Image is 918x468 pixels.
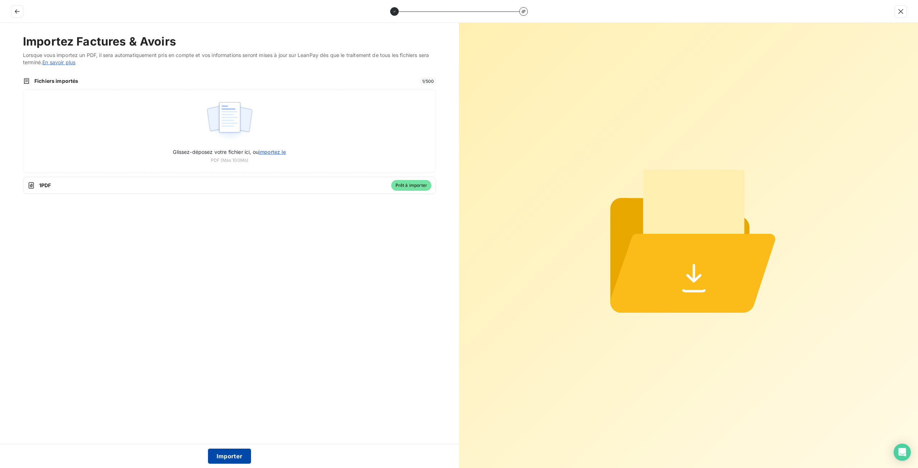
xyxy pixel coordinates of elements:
[208,449,251,464] button: Importer
[23,34,436,49] h2: Importez Factures & Avoirs
[206,98,254,144] img: illustration
[420,78,436,84] span: 1 / 500
[34,77,416,85] span: Fichiers importés
[259,149,286,155] span: importez le
[173,149,286,155] span: Glissez-déposez votre fichier ici, ou
[39,182,387,189] span: 1 PDF
[23,52,436,66] span: Lorsque vous importez un PDF, il sera automatiquement pris en compte et vos informations seront m...
[42,59,75,65] a: En savoir plus
[894,444,911,461] div: Open Intercom Messenger
[391,180,431,191] span: Prêt à importer
[211,157,248,164] span: PDF (Max 100Mo)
